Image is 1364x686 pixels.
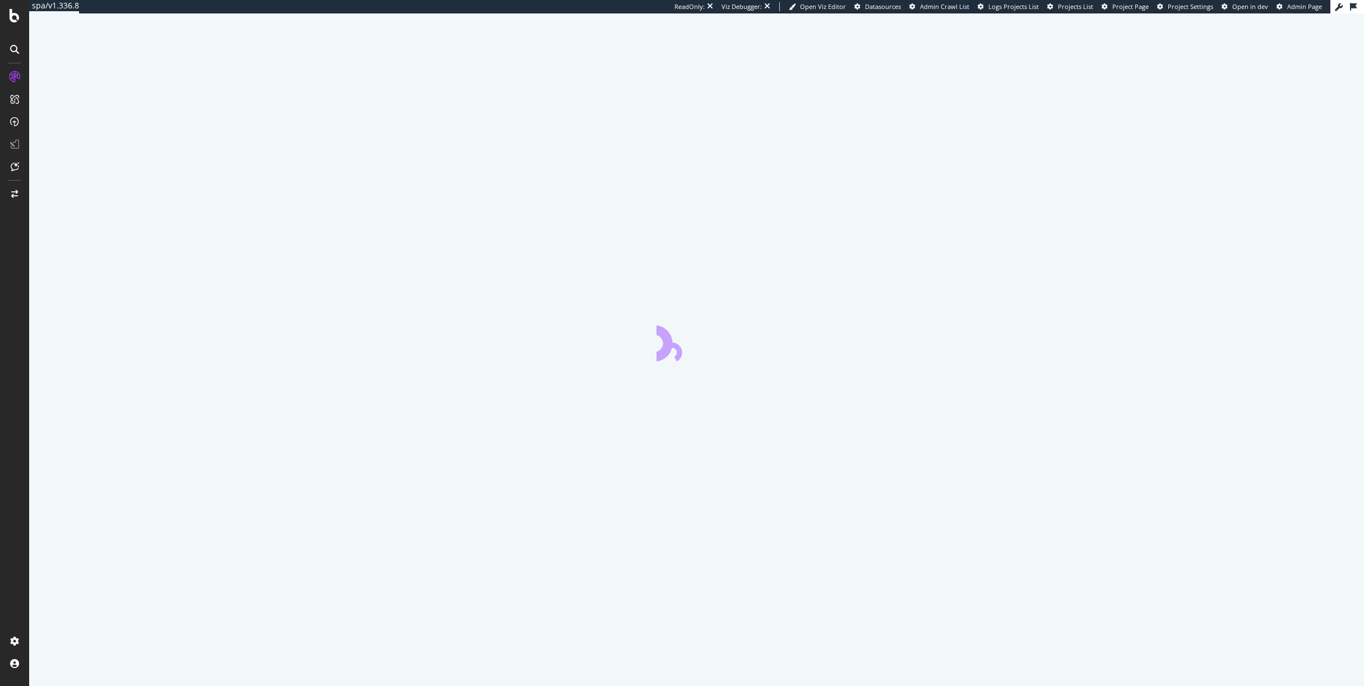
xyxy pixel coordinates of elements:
[800,2,846,11] span: Open Viz Editor
[1277,2,1322,11] a: Admin Page
[978,2,1039,11] a: Logs Projects List
[1112,2,1149,11] span: Project Page
[1287,2,1322,11] span: Admin Page
[722,2,762,11] div: Viz Debugger:
[909,2,969,11] a: Admin Crawl List
[1102,2,1149,11] a: Project Page
[674,2,705,11] div: ReadOnly:
[854,2,901,11] a: Datasources
[920,2,969,11] span: Admin Crawl List
[656,321,737,361] div: animation
[865,2,901,11] span: Datasources
[1168,2,1213,11] span: Project Settings
[1047,2,1093,11] a: Projects List
[1157,2,1213,11] a: Project Settings
[789,2,846,11] a: Open Viz Editor
[1222,2,1268,11] a: Open in dev
[1058,2,1093,11] span: Projects List
[988,2,1039,11] span: Logs Projects List
[1232,2,1268,11] span: Open in dev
